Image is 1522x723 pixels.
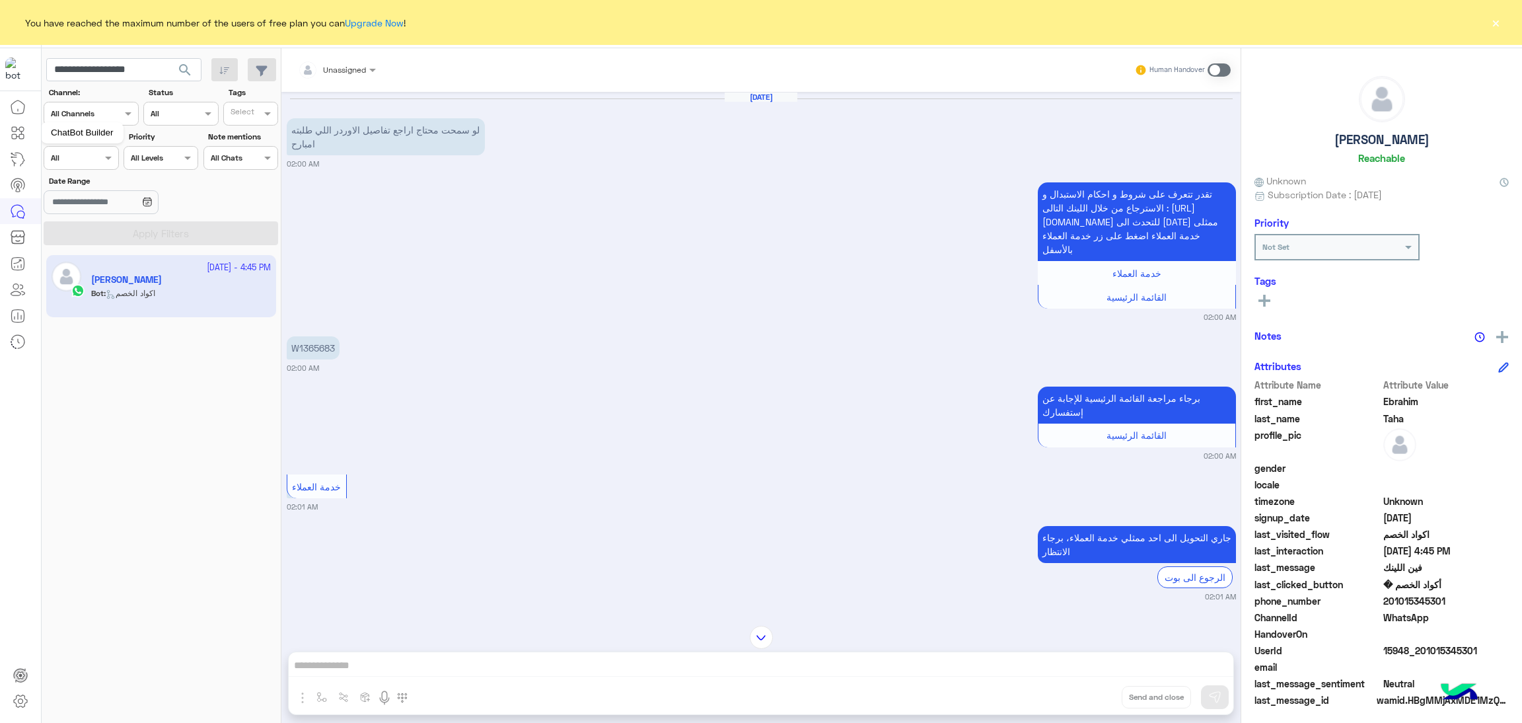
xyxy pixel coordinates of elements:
[169,58,201,87] button: search
[1254,644,1381,658] span: UserId
[1254,511,1381,525] span: signup_date
[1383,527,1509,541] span: اكواد الخصم
[229,106,254,121] div: Select
[1377,693,1509,707] span: wamid.HBgMMjAxMDE1MzQ1MzAxFQIAEhgUM0ExMEUxQzk4MDI3NzFERjlCQjIA
[1042,188,1218,255] span: تقدر تتعرف على شروط و احكام الاستبدال و الاسترجاع من خلال اللينك التالى : [URL][DOMAIN_NAME] للتح...
[1383,560,1509,574] span: فين اللينك
[323,65,366,75] span: Unassigned
[1038,387,1236,424] p: 26/9/2025, 2:00 AM
[177,62,193,78] span: search
[287,336,340,360] p: 26/9/2025, 2:00 AM
[1254,412,1381,426] span: last_name
[1383,594,1509,608] span: 201015345301
[1254,544,1381,558] span: last_interaction
[1383,544,1509,558] span: 2025-09-26T13:45:40.037Z
[1358,152,1405,164] h6: Reachable
[287,118,485,155] p: 26/9/2025, 2:00 AM
[1254,578,1381,591] span: last_clicked_button
[1122,686,1191,708] button: Send and close
[1383,428,1416,461] img: defaultAdmin.png
[287,363,319,373] small: 02:00 AM
[1205,591,1236,602] small: 02:01 AM
[1383,627,1509,641] span: null
[129,131,197,143] label: Priority
[1038,526,1236,563] p: 26/9/2025, 2:01 AM
[1383,461,1509,475] span: null
[1254,275,1509,287] h6: Tags
[1254,594,1381,608] span: phone_number
[1254,428,1381,459] span: profile_pic
[1254,395,1381,408] span: first_name
[1383,511,1509,525] span: 2025-09-25T23:00:17.022Z
[41,122,124,143] div: ChatBot Builder
[1383,378,1509,392] span: Attribute Value
[1106,430,1167,441] span: القائمة الرئيسية
[25,16,406,30] span: You have reached the maximum number of the users of free plan you can !
[287,612,1236,626] p: [PERSON_NAME] asked to talk to human
[1496,331,1508,343] img: add
[345,17,404,28] a: Upgrade Now
[44,221,278,245] button: Apply Filters
[1383,644,1509,658] span: 15948_201015345301
[1383,660,1509,674] span: null
[1157,566,1233,588] div: الرجوع الى بوت
[1254,360,1301,372] h6: Attributes
[1254,461,1381,475] span: gender
[1383,677,1509,691] span: 0
[1436,670,1482,716] img: hulul-logo.png
[1254,560,1381,574] span: last_message
[49,87,137,98] label: Channel:
[1204,451,1236,461] small: 02:00 AM
[208,131,276,143] label: Note mentions
[1254,174,1306,188] span: Unknown
[287,502,318,512] small: 02:01 AM
[1254,693,1374,707] span: last_message_id
[1383,395,1509,408] span: Ebrahim
[287,159,319,169] small: 02:00 AM
[1254,660,1381,674] span: email
[1254,217,1289,229] h6: Priority
[1149,65,1205,75] small: Human Handover
[1254,378,1381,392] span: Attribute Name
[1359,77,1404,122] img: defaultAdmin.png
[1383,578,1509,591] span: أكواد الخصم �
[1254,478,1381,492] span: locale
[1254,494,1381,508] span: timezone
[1334,132,1430,147] h5: [PERSON_NAME]
[229,87,277,98] label: Tags
[1038,182,1236,261] p: 26/9/2025, 2:00 AM
[1383,494,1509,508] span: Unknown
[1489,16,1502,29] button: ×
[1383,478,1509,492] span: null
[1254,611,1381,625] span: ChannelId
[1106,291,1167,303] span: القائمة الرئيسية
[5,57,29,81] img: 1403182699927242
[1254,627,1381,641] span: HandoverOn
[1268,188,1382,202] span: Subscription Date : [DATE]
[1254,677,1381,691] span: last_message_sentiment
[1262,242,1289,252] b: Not Set
[1383,611,1509,625] span: 2
[292,481,341,492] span: خدمة العملاء
[1112,268,1161,279] span: خدمة العملاء
[725,93,797,102] h6: [DATE]
[1383,412,1509,426] span: Taha
[750,626,773,649] img: scroll
[149,87,217,98] label: Status
[1204,312,1236,323] small: 02:00 AM
[1254,330,1282,342] h6: Notes
[1254,527,1381,541] span: last_visited_flow
[1474,332,1485,342] img: notes
[49,175,197,187] label: Date Range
